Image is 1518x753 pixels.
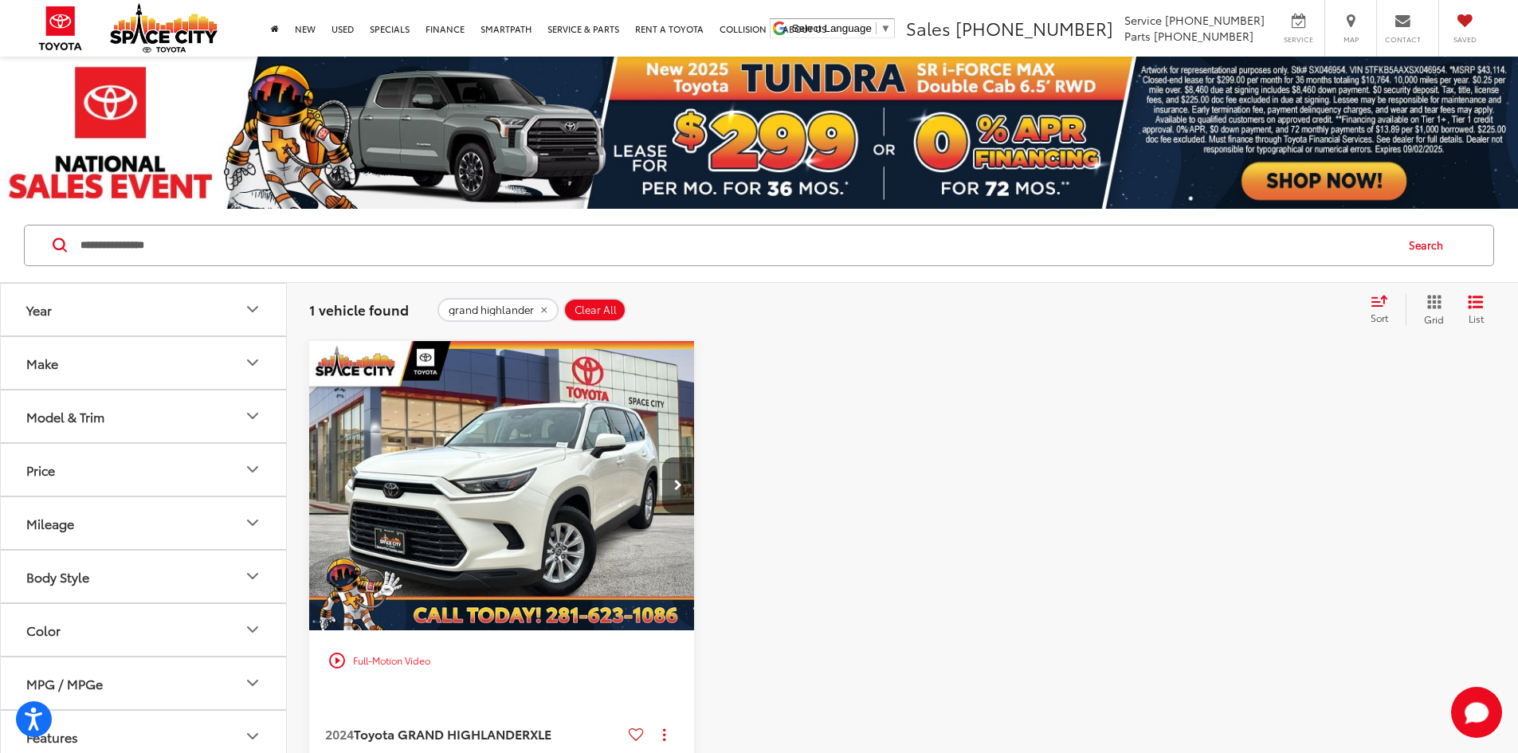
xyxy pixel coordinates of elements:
svg: Start Chat [1451,687,1502,738]
span: Clear All [575,304,617,316]
div: Body Style [26,569,89,584]
div: Model & Trim [26,409,104,424]
div: Make [243,353,262,372]
button: Clear All [563,298,626,322]
div: Features [243,727,262,746]
button: Actions [650,720,678,748]
button: remove grand%20highlander [437,298,559,322]
span: XLE [530,724,551,743]
button: Next image [662,457,694,513]
span: Select Language [792,22,872,34]
div: Mileage [243,513,262,532]
div: 2024 Toyota GRAND HIGHLANDER XLE 0 [308,341,696,630]
span: Map [1333,34,1368,45]
button: Search [1394,226,1466,265]
div: MPG / MPGe [26,676,103,691]
button: Select sort value [1363,294,1406,326]
span: Sort [1371,311,1388,324]
span: 1 vehicle found [309,300,409,319]
span: dropdown dots [663,728,665,741]
span: Sales [906,15,951,41]
span: ​ [876,22,877,34]
span: grand highlander [449,304,534,316]
button: Model & TrimModel & Trim [1,390,288,442]
div: Color [243,620,262,639]
div: Year [243,300,262,319]
button: PricePrice [1,444,288,496]
input: Search by Make, Model, or Keyword [79,226,1394,265]
button: MileageMileage [1,497,288,549]
button: Grid View [1406,294,1456,326]
span: List [1468,312,1484,325]
span: [PHONE_NUMBER] [1154,28,1253,44]
div: Price [243,460,262,479]
span: Contact [1385,34,1421,45]
span: Toyota GRAND HIGHLANDER [354,724,530,743]
span: Service [1124,12,1162,28]
div: Year [26,302,52,317]
div: Color [26,622,61,637]
img: 2024 Toyota GRAND HIGHLANDER 2WD XLE FWD [308,341,696,632]
div: MPG / MPGe [243,673,262,692]
button: List View [1456,294,1496,326]
div: Features [26,729,78,744]
span: Saved [1447,34,1482,45]
button: MPG / MPGeMPG / MPGe [1,657,288,709]
span: Parts [1124,28,1151,44]
div: Model & Trim [243,406,262,426]
span: [PHONE_NUMBER] [955,15,1113,41]
button: Body StyleBody Style [1,551,288,602]
a: Select Language​ [792,22,891,34]
img: Space City Toyota [110,3,218,53]
div: Mileage [26,516,74,531]
button: YearYear [1,284,288,335]
button: ColorColor [1,604,288,656]
button: MakeMake [1,337,288,389]
span: [PHONE_NUMBER] [1165,12,1265,28]
span: Service [1281,34,1316,45]
a: 2024Toyota GRAND HIGHLANDERXLE [325,725,622,743]
button: Toggle Chat Window [1451,687,1502,738]
div: Make [26,355,58,371]
div: Body Style [243,567,262,586]
a: 2024 Toyota GRAND HIGHLANDER 2WD XLE FWD2024 Toyota GRAND HIGHLANDER 2WD XLE FWD2024 Toyota GRAND... [308,341,696,630]
span: ▼ [881,22,891,34]
span: Grid [1424,312,1444,326]
span: 2024 [325,724,354,743]
div: Price [26,462,55,477]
